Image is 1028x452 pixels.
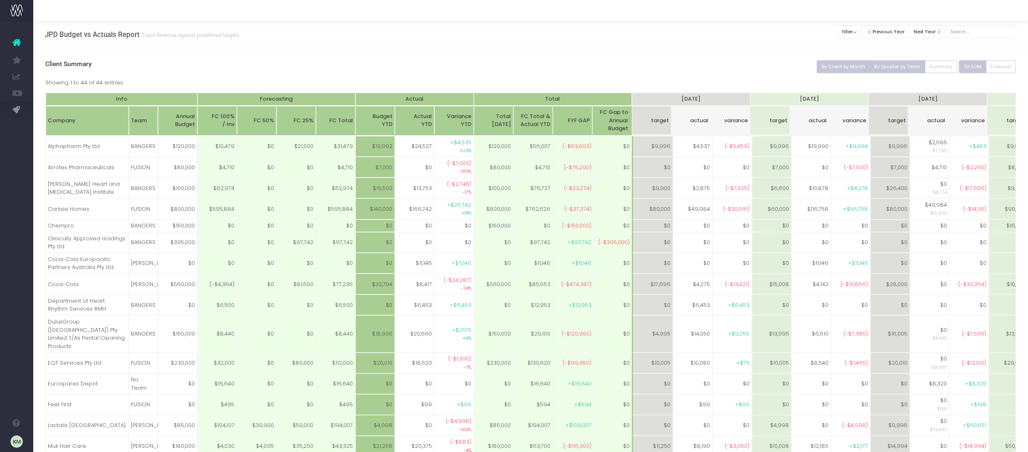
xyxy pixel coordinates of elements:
[276,315,316,352] td: $0
[634,232,673,253] td: $0
[46,232,129,253] td: Clinically Approved Holdings Pty Ltd
[925,60,957,73] button: Summary
[197,274,237,294] td: (-$4,364)
[634,178,673,198] td: $9,900
[634,220,673,232] td: $0
[594,178,634,198] td: $0
[276,294,316,315] td: $0
[197,294,237,315] td: $6,500
[395,136,434,157] td: $24,527
[844,163,868,172] span: (-$7,000)
[791,253,831,274] td: $11,146
[276,220,316,232] td: $0
[561,280,592,289] span: (-$474,347)
[237,220,276,232] td: $0
[949,220,989,232] td: $0
[634,198,673,219] td: $80,000
[632,106,671,136] th: Jul 25 targettarget: activate to sort column ascending
[129,253,158,274] td: [PERSON_NAME]
[316,274,355,294] td: $77,236
[316,294,355,315] td: $6,500
[276,178,316,198] td: $0
[46,274,129,294] td: Coca-Cola
[752,294,791,315] td: $0
[564,184,592,193] span: (-$23,274)
[752,315,791,352] td: $13,995
[158,253,197,274] td: $0
[46,93,197,106] th: Info
[870,232,910,253] td: $0
[752,274,791,294] td: $15,008
[752,220,791,232] td: $0
[910,220,949,232] td: $0
[969,142,986,151] span: +$483
[355,253,395,274] td: $0
[237,294,276,315] td: $0
[870,157,910,178] td: $7,000
[474,274,513,294] td: $560,000
[395,232,434,253] td: $0
[462,188,471,195] small: -17%
[870,60,925,73] button: By Quarter by Team
[434,106,474,136] th: VarianceYTD: activate to sort column ascending
[461,284,471,291] small: -74%
[129,106,158,136] th: Team: activate to sort column ascending
[355,220,395,232] td: $0
[316,178,355,198] td: $62,974
[791,198,831,219] td: $116,758
[45,77,1016,87] div: Showing 1 to 44 of 44 entries
[949,294,989,315] td: $0
[870,136,910,157] td: $9,996
[129,315,158,352] td: BANGERS
[197,253,237,274] td: $0
[474,93,632,106] th: Total
[474,220,513,232] td: $150,000
[461,209,471,216] small: +19%
[564,163,592,172] span: (-$75,290)
[237,136,276,157] td: $0
[750,93,869,106] th: [DATE]
[513,274,553,294] td: $85,653
[791,232,831,253] td: $0
[237,253,276,274] td: $0
[158,294,197,315] td: $0
[910,157,949,178] td: $4,710
[843,116,866,125] span: variance
[355,274,395,294] td: $32,704
[594,315,634,352] td: $0
[572,259,592,267] span: +$11,146
[750,106,790,136] th: Aug 25 targettarget: activate to sort column ascending
[752,178,791,198] td: $6,600
[316,106,355,136] th: FC Total: activate to sort column ascending
[870,220,910,232] td: $0
[986,60,1016,73] button: Forecast
[158,274,197,294] td: $560,000
[711,106,750,136] th: Jul 25 variancevariance: activate to sort column ascending
[831,232,870,253] td: $0
[474,178,513,198] td: $100,000
[712,232,752,253] td: $0
[959,60,986,73] button: Till EOM
[870,274,910,294] td: $28,000
[447,159,471,168] span: (-$7,000)
[910,136,949,157] td: $2,685
[355,106,395,136] th: BudgetYTD: activate to sort column ascending
[158,106,197,136] th: Annual Budget: activate to sort column ascending
[831,294,870,315] td: $0
[987,106,1027,136] th: Oct 25 targettarget: activate to sort column ascending
[474,232,513,253] td: $0
[395,106,434,136] th: ActualYTD: activate to sort column ascending
[831,220,870,232] td: $0
[723,205,749,213] span: (-$30,016)
[129,157,158,178] td: FUSION
[673,315,712,352] td: $14,050
[910,198,949,219] td: $49,984
[197,178,237,198] td: $62,974
[237,106,276,136] th: FC 50%: activate to sort column ascending
[395,198,434,219] td: $166,742
[129,232,158,253] td: BANGERS
[395,253,434,274] td: $11,146
[791,178,831,198] td: $10,878
[140,30,239,39] small: Track Revenue against predefined targets
[158,232,197,253] td: $395,000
